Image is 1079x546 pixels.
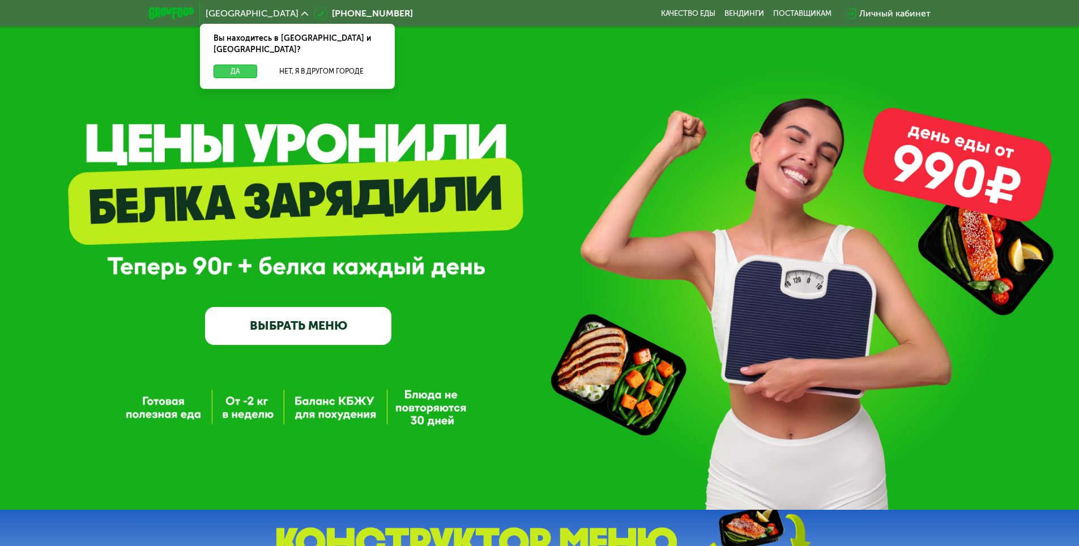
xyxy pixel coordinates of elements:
[262,65,381,78] button: Нет, я в другом городе
[859,7,931,20] div: Личный кабинет
[724,9,764,18] a: Вендинги
[200,24,395,65] div: Вы находитесь в [GEOGRAPHIC_DATA] и [GEOGRAPHIC_DATA]?
[206,9,298,18] span: [GEOGRAPHIC_DATA]
[214,65,257,78] button: Да
[773,9,831,18] div: поставщикам
[661,9,715,18] a: Качество еды
[205,307,391,344] a: ВЫБРАТЬ МЕНЮ
[314,7,413,20] a: [PHONE_NUMBER]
